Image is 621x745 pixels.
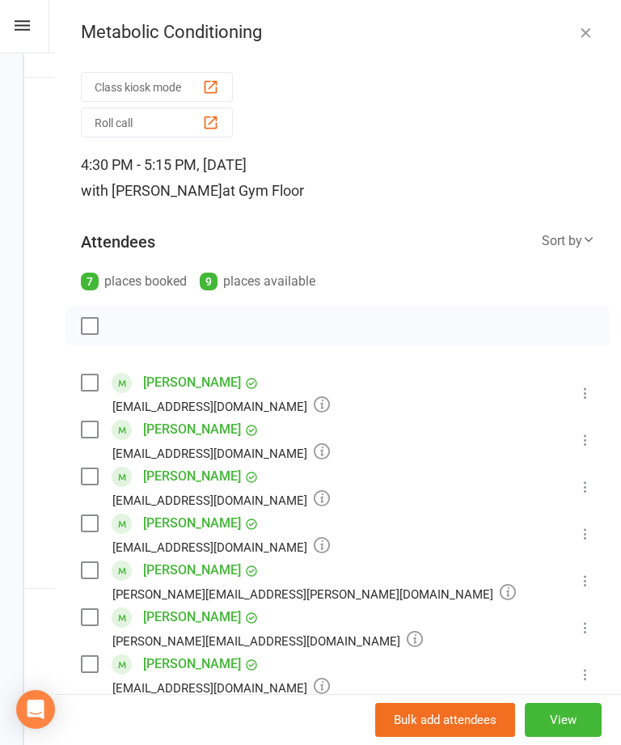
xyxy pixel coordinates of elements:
div: Metabolic Conditioning [55,22,621,43]
div: [PERSON_NAME][EMAIL_ADDRESS][DOMAIN_NAME] [112,630,423,651]
a: [PERSON_NAME] [143,510,241,536]
button: View [525,703,602,737]
div: [EMAIL_ADDRESS][DOMAIN_NAME] [112,489,330,510]
div: places booked [81,270,187,293]
a: [PERSON_NAME] [143,464,241,489]
div: Sort by [542,231,595,252]
div: [EMAIL_ADDRESS][DOMAIN_NAME] [112,442,330,464]
a: [PERSON_NAME] [143,651,241,677]
div: Open Intercom Messenger [16,690,55,729]
a: [PERSON_NAME] [143,604,241,630]
a: [PERSON_NAME] [143,370,241,396]
a: [PERSON_NAME] [143,557,241,583]
div: 9 [200,273,218,290]
button: Roll call [81,108,233,138]
div: [PERSON_NAME][EMAIL_ADDRESS][PERSON_NAME][DOMAIN_NAME] [112,583,516,604]
span: with [PERSON_NAME] [81,182,222,199]
a: [PERSON_NAME] [143,417,241,442]
div: [EMAIL_ADDRESS][DOMAIN_NAME] [112,536,330,557]
button: Bulk add attendees [375,703,515,737]
span: at Gym Floor [222,182,304,199]
div: Attendees [81,231,155,253]
div: [EMAIL_ADDRESS][DOMAIN_NAME] [112,677,330,698]
div: [EMAIL_ADDRESS][DOMAIN_NAME] [112,396,330,417]
div: 7 [81,273,99,290]
div: 4:30 PM - 5:15 PM, [DATE] [81,152,595,204]
div: places available [200,270,315,293]
button: Class kiosk mode [81,72,233,102]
